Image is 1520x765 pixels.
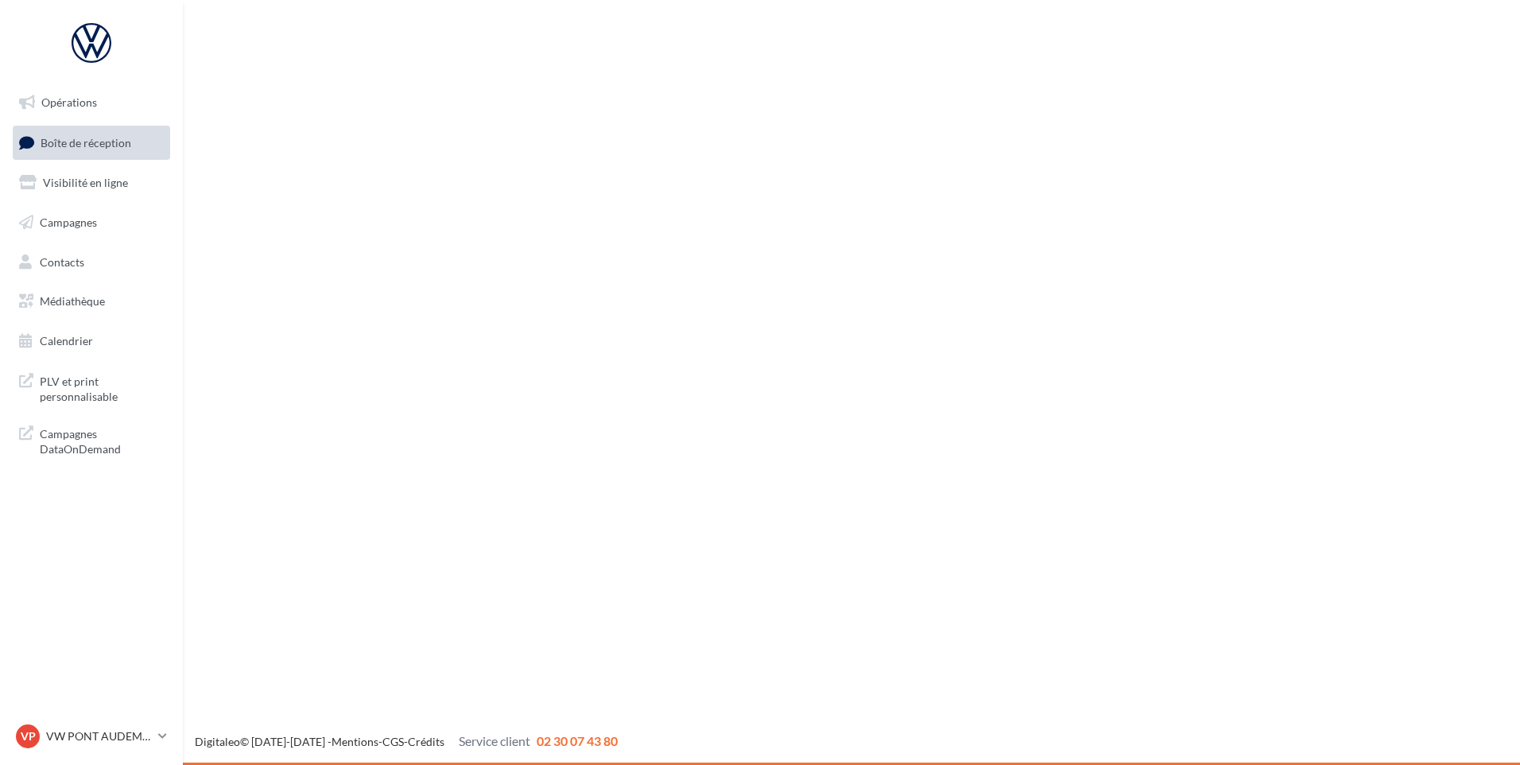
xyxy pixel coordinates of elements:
span: Campagnes [40,216,97,229]
span: Visibilité en ligne [43,176,128,189]
a: Médiathèque [10,285,173,318]
a: Contacts [10,246,173,279]
span: Opérations [41,95,97,109]
span: VP [21,728,36,744]
a: Crédits [408,735,444,748]
a: Opérations [10,86,173,119]
a: PLV et print personnalisable [10,364,173,411]
span: Calendrier [40,334,93,348]
a: VP VW PONT AUDEMER [13,721,170,751]
span: Médiathèque [40,294,105,308]
span: © [DATE]-[DATE] - - - [195,735,618,748]
span: Contacts [40,254,84,268]
span: Campagnes DataOnDemand [40,423,164,457]
p: VW PONT AUDEMER [46,728,152,744]
a: Visibilité en ligne [10,166,173,200]
a: CGS [382,735,404,748]
a: Calendrier [10,324,173,358]
a: Mentions [332,735,378,748]
span: PLV et print personnalisable [40,371,164,405]
a: Campagnes [10,206,173,239]
a: Campagnes DataOnDemand [10,417,173,464]
span: Boîte de réception [41,135,131,149]
span: 02 30 07 43 80 [537,733,618,748]
span: Service client [459,733,530,748]
a: Digitaleo [195,735,240,748]
a: Boîte de réception [10,126,173,160]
